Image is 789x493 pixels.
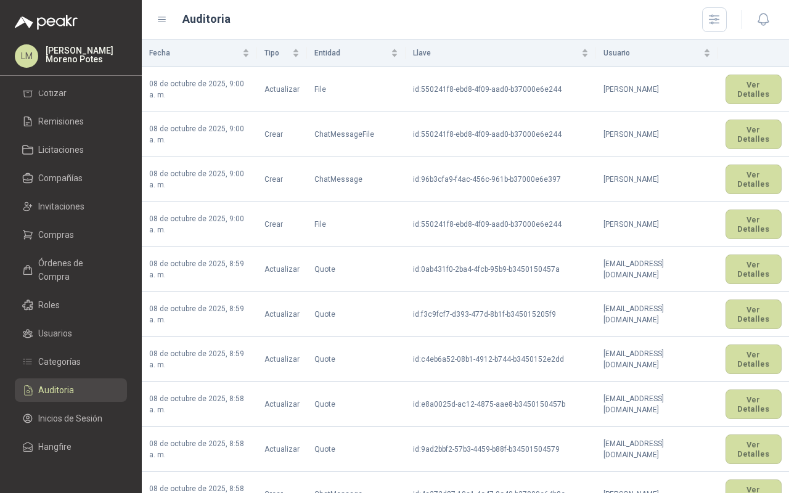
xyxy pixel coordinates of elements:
span: id : f3c9fcf7-d393-477d-8b1f-b345015205f9 [413,310,556,319]
span: id : 0ab431f0-2ba4-4fcb-95b9-b3450150457a [413,265,560,274]
p: [EMAIL_ADDRESS][DOMAIN_NAME] [603,438,711,462]
span: Invitaciones [38,200,84,213]
p: Actualizar [264,84,300,96]
a: Compras [15,223,127,246]
th: Usuario [596,39,718,67]
span: Compañías [38,171,83,185]
p: [PERSON_NAME] [603,174,711,185]
button: Ver Detalles [726,255,782,284]
span: Fecha [149,47,240,59]
th: Entidad [307,39,406,67]
span: 08 de octubre de 2025, 9:00 a. m. [149,214,244,235]
span: id : 550241f8-ebd8-4f09-aad0-b37000e6e244 [413,130,562,139]
span: 08 de octubre de 2025, 9:00 a. m. [149,124,244,145]
th: Fecha [142,39,257,67]
p: ChatMessage [314,174,398,185]
p: Crear [264,129,300,141]
p: [EMAIL_ADDRESS][DOMAIN_NAME] [603,303,711,327]
span: 08 de octubre de 2025, 8:59 a. m. [149,304,244,325]
p: [PERSON_NAME] [603,84,711,96]
button: Ver Detalles [726,75,782,104]
a: Usuarios [15,322,127,345]
th: Llave [406,39,597,67]
span: 08 de octubre de 2025, 9:00 a. m. [149,79,244,100]
a: Inicios de Sesión [15,407,127,430]
p: [EMAIL_ADDRESS][DOMAIN_NAME] [603,258,711,282]
span: id : 96b3cfa9-f4ac-456c-961b-b37000e6e397 [413,175,561,184]
p: Quote [314,444,398,455]
a: Roles [15,293,127,317]
span: Hangfire [38,440,72,454]
h1: Auditoria [182,10,231,28]
span: Inicios de Sesión [38,412,102,425]
span: Remisiones [38,115,84,128]
span: Llave [413,47,579,59]
span: Roles [38,298,60,312]
span: 08 de octubre de 2025, 8:58 a. m. [149,394,244,415]
button: Ver Detalles [726,120,782,149]
span: id : c4eb6a52-08b1-4912-b744-b3450152e2dd [413,355,564,364]
a: Auditoria [15,378,127,402]
span: id : 9ad2bbf2-57b3-4459-b88f-b34501504579 [413,445,560,454]
a: Cotizar [15,81,127,105]
p: Quote [314,264,398,275]
img: Logo peakr [15,15,78,30]
span: Entidad [314,47,388,59]
span: 08 de octubre de 2025, 8:59 a. m. [149,259,244,280]
button: Ver Detalles [726,434,782,464]
span: Usuario [603,47,701,59]
span: Categorías [38,355,81,369]
span: 08 de octubre de 2025, 9:00 a. m. [149,169,244,190]
a: Hangfire [15,435,127,458]
span: 08 de octubre de 2025, 8:58 a. m. [149,439,244,460]
button: Ver Detalles [726,210,782,239]
span: 08 de octubre de 2025, 8:59 a. m. [149,349,244,370]
span: Usuarios [38,327,72,340]
button: Ver Detalles [726,344,782,374]
p: File [314,84,398,96]
span: id : 550241f8-ebd8-4f09-aad0-b37000e6e244 [413,220,562,229]
p: [PERSON_NAME] Moreno Potes [46,46,127,63]
p: [EMAIL_ADDRESS][DOMAIN_NAME] [603,393,711,417]
a: Órdenes de Compra [15,251,127,288]
span: Licitaciones [38,143,84,157]
p: Actualizar [264,444,300,455]
a: Categorías [15,350,127,373]
p: Actualizar [264,264,300,275]
span: Órdenes de Compra [38,256,115,283]
p: [PERSON_NAME] [603,129,711,141]
a: Invitaciones [15,195,127,218]
p: Actualizar [264,399,300,410]
span: Auditoria [38,383,74,397]
button: Ver Detalles [726,389,782,419]
span: id : 550241f8-ebd8-4f09-aad0-b37000e6e244 [413,85,562,94]
p: Quote [314,399,398,410]
button: Ver Detalles [726,299,782,329]
span: Tipo [264,47,290,59]
div: LM [15,44,38,68]
span: id : e8a0025d-ac12-4875-aae8-b3450150457b [413,400,565,409]
p: [EMAIL_ADDRESS][DOMAIN_NAME] [603,348,711,372]
p: [PERSON_NAME] [603,219,711,230]
p: ChatMessageFile [314,129,398,141]
p: File [314,219,398,230]
a: Remisiones [15,110,127,133]
span: Cotizar [38,86,67,100]
a: Compañías [15,166,127,190]
p: Quote [314,354,398,365]
span: Compras [38,228,74,242]
a: Licitaciones [15,138,127,161]
p: Actualizar [264,309,300,320]
p: Crear [264,219,300,230]
p: Actualizar [264,354,300,365]
button: Ver Detalles [726,165,782,194]
p: Crear [264,174,300,185]
th: Tipo [257,39,307,67]
p: Quote [314,309,398,320]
